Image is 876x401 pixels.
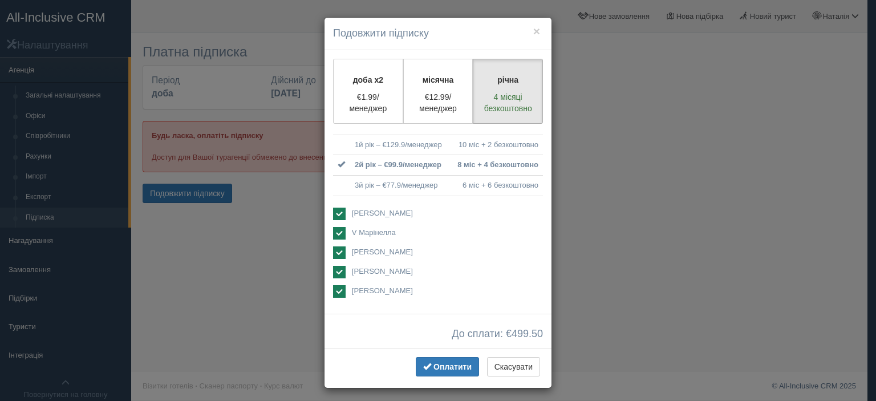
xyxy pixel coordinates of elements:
span: [PERSON_NAME] [352,267,413,276]
p: річна [480,74,536,86]
p: €1.99/менеджер [340,91,396,114]
span: V Марінелла [352,228,396,237]
button: Оплатити [416,357,479,376]
p: доба x2 [340,74,396,86]
td: 8 міс + 4 безкоштовно [450,155,543,176]
button: Скасувати [487,357,540,376]
span: [PERSON_NAME] [352,286,413,295]
span: [PERSON_NAME] [352,248,413,256]
p: 4 місяці безкоштовно [480,91,536,114]
span: 499.50 [512,328,543,339]
p: місячна [411,74,466,86]
span: До сплати: € [452,329,543,340]
td: 3й рік – €77.9/менеджер [350,175,450,196]
button: × [533,25,540,37]
td: 10 міс + 2 безкоштовно [450,135,543,155]
td: 6 міс + 6 безкоштовно [450,175,543,196]
h4: Подовжити підписку [333,26,543,41]
td: 2й рік – €99.9/менеджер [350,155,450,176]
td: 1й рік – €129.9/менеджер [350,135,450,155]
span: [PERSON_NAME] [352,209,413,217]
p: €12.99/менеджер [411,91,466,114]
span: Оплатити [433,362,472,371]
